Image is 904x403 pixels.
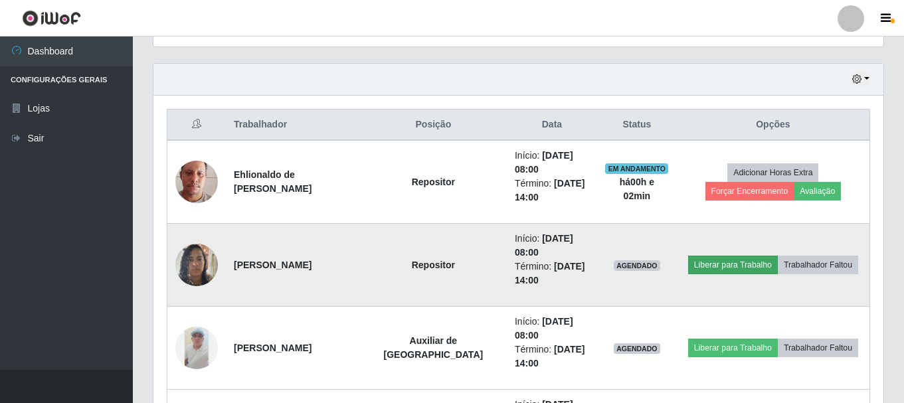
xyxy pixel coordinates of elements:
strong: Auxiliar de [GEOGRAPHIC_DATA] [384,335,484,360]
span: AGENDADO [614,343,660,354]
li: Término: [515,343,589,370]
th: Trabalhador [226,110,360,141]
span: AGENDADO [614,260,660,271]
span: EM ANDAMENTO [605,163,668,174]
img: 1744376168565.jpeg [175,236,218,293]
strong: há 00 h e 02 min [620,177,654,201]
img: CoreUI Logo [22,10,81,27]
img: 1675087680149.jpeg [175,144,218,220]
button: Adicionar Horas Extra [727,163,818,182]
time: [DATE] 08:00 [515,233,573,258]
strong: Repositor [412,177,455,187]
li: Início: [515,232,589,260]
img: 1745614323797.jpeg [175,327,218,369]
strong: Repositor [412,260,455,270]
li: Início: [515,149,589,177]
th: Status [597,110,677,141]
button: Avaliação [794,182,841,201]
strong: Ehlionaldo de [PERSON_NAME] [234,169,312,194]
time: [DATE] 08:00 [515,316,573,341]
button: Forçar Encerramento [705,182,794,201]
strong: [PERSON_NAME] [234,260,312,270]
th: Data [507,110,597,141]
button: Liberar para Trabalho [688,256,778,274]
th: Opções [677,110,870,141]
li: Término: [515,260,589,287]
li: Término: [515,177,589,204]
button: Trabalhador Faltou [778,256,858,274]
li: Início: [515,315,589,343]
time: [DATE] 08:00 [515,150,573,175]
button: Liberar para Trabalho [688,339,778,357]
button: Trabalhador Faltou [778,339,858,357]
th: Posição [360,110,507,141]
strong: [PERSON_NAME] [234,343,312,353]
